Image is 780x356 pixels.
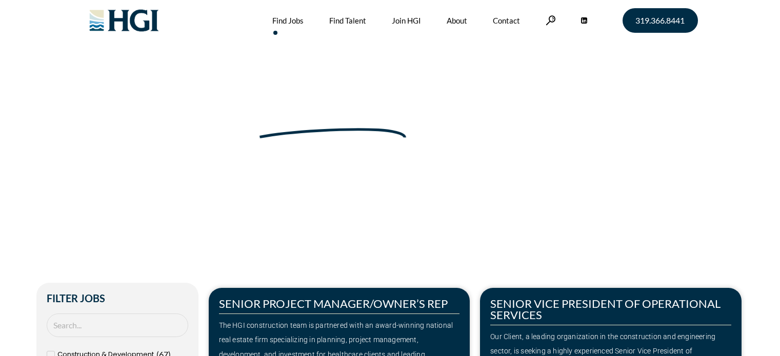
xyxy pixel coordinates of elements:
input: Search Job [47,313,188,338]
span: Jobs [128,147,145,157]
a: SENIOR VICE PRESIDENT OF OPERATIONAL SERVICES [490,297,721,322]
h2: Filter Jobs [47,293,188,303]
span: » [103,147,145,157]
a: 319.366.8441 [623,8,698,33]
span: Make Your [103,98,251,135]
span: Next Move [257,99,408,133]
span: 319.366.8441 [635,16,685,25]
a: SENIOR PROJECT MANAGER/OWNER’S REP [219,297,448,310]
a: Search [546,15,556,25]
a: Home [103,147,125,157]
